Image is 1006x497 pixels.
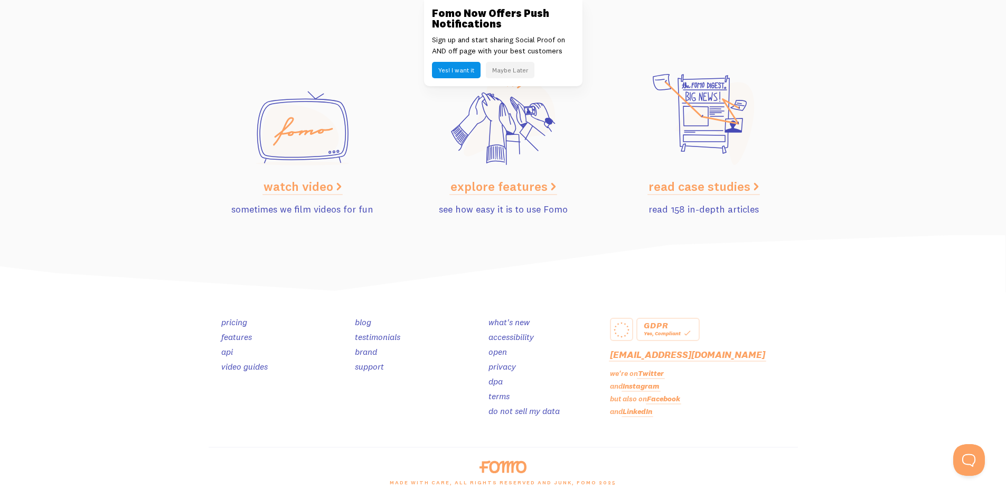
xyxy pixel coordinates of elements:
p: see how easy it is to use Fomo [409,202,597,216]
a: blog [355,317,371,327]
a: Facebook [647,394,680,403]
a: watch video [264,178,342,194]
a: api [221,346,233,357]
p: and [610,381,798,392]
div: Yes, Compliant [644,328,692,338]
p: read 158 in-depth articles [610,202,798,216]
button: Maybe Later [486,62,534,78]
img: fomo-logo-orange-8ab935bcb42dfda78e33409a85f7af36b90c658097e6bb5368b87284a318b3da.svg [480,461,526,473]
a: features [221,332,252,342]
p: Sign up and start sharing Social Proof on AND off page with your best customers [432,34,575,57]
p: sometimes we film videos for fun [209,202,397,216]
a: do not sell my data [488,406,560,416]
a: pricing [221,317,247,327]
p: but also on [610,393,798,404]
a: explore features [450,178,556,194]
a: accessibility [488,332,534,342]
a: dpa [488,376,503,386]
a: what's new [488,317,530,327]
div: GDPR [644,322,692,328]
a: LinkedIn [623,407,652,416]
button: Yes! I want it [432,62,481,78]
iframe: Help Scout Beacon - Open [953,444,985,476]
a: video guides [221,361,268,372]
a: support [355,361,384,372]
a: brand [355,346,377,357]
p: and [610,406,798,417]
a: read case studies [648,178,759,194]
a: terms [488,391,510,401]
a: GDPR Yes, Compliant [636,318,700,341]
a: open [488,346,507,357]
a: [EMAIL_ADDRESS][DOMAIN_NAME] [610,348,765,361]
a: testimonials [355,332,400,342]
a: Twitter [638,369,664,378]
a: privacy [488,361,516,372]
p: we're on [610,368,798,379]
a: Instagram [623,381,660,391]
h3: Fomo Now Offers Push Notifications [432,8,575,29]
